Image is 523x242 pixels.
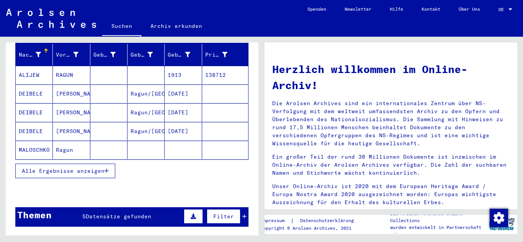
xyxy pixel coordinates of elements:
span: 5 [82,213,86,220]
div: Vorname [56,49,90,61]
mat-cell: MALOSCHKO [16,141,53,159]
mat-cell: [PERSON_NAME] [53,122,90,140]
mat-cell: ALIJEW [16,66,53,84]
mat-cell: [DATE] [165,103,202,122]
mat-cell: Ragun/[GEOGRAPHIC_DATA] [127,103,165,122]
div: Prisoner # [205,49,239,61]
mat-cell: [DATE] [165,84,202,103]
button: Alle Ergebnisse anzeigen [15,164,115,178]
mat-cell: 138712 [202,66,248,84]
h1: Herzlich willkommen im Online-Archiv! [272,61,510,93]
mat-cell: DEIBELE [16,122,53,140]
mat-header-cell: Geburtsname [90,44,127,65]
div: Nachname [19,49,52,61]
div: Geburt‏ [131,49,164,61]
mat-cell: Ragun/[GEOGRAPHIC_DATA] [127,84,165,103]
p: Die Arolsen Archives Online-Collections [390,210,486,224]
div: Geburtsdatum [168,51,190,59]
a: Datenschutzerklärung [294,217,363,225]
img: Arolsen_neg.svg [6,9,96,28]
mat-cell: Ragun/[GEOGRAPHIC_DATA] [127,122,165,140]
img: yv_logo.png [487,214,516,234]
div: Geburt‏ [131,51,153,59]
a: Suchen [102,17,141,37]
mat-header-cell: Nachname [16,44,53,65]
p: Ein großer Teil der rund 30 Millionen Dokumente ist inzwischen im Online-Archiv der Arolsen Archi... [272,153,510,177]
span: DE [498,7,507,12]
p: Copyright © Arolsen Archives, 2021 [260,225,363,232]
mat-cell: DEIBELE [16,84,53,103]
button: Filter [207,209,240,224]
span: Filter [213,213,234,220]
div: Prisoner # [205,51,227,59]
mat-header-cell: Geburt‏ [127,44,165,65]
p: Die Arolsen Archives sind ein internationales Zentrum über NS-Verfolgung mit dem weltweit umfasse... [272,99,510,148]
mat-cell: [PERSON_NAME] [53,103,90,122]
mat-header-cell: Geburtsdatum [165,44,202,65]
div: Vorname [56,51,78,59]
mat-header-cell: Vorname [53,44,90,65]
mat-cell: [DATE] [165,122,202,140]
div: Geburtsname [93,51,116,59]
a: Archiv erkunden [141,17,211,35]
div: Geburtsname [93,49,127,61]
mat-cell: DEIBELE [16,103,53,122]
a: Impressum [260,217,291,225]
p: wurden entwickelt in Partnerschaft mit [390,224,486,238]
img: Zustimmung ändern [490,209,508,227]
p: Unser Online-Archiv ist 2020 mit dem European Heritage Award / Europa Nostra Award 2020 ausgezeic... [272,182,510,206]
mat-cell: [PERSON_NAME] [53,84,90,103]
mat-cell: 1913 [165,66,202,84]
mat-cell: Ragun [53,141,90,159]
div: Geburtsdatum [168,49,201,61]
div: Themen [17,208,52,222]
span: Alle Ergebnisse anzeigen [22,167,105,174]
div: | [260,217,363,225]
mat-cell: RAGUN [53,66,90,84]
div: Nachname [19,51,41,59]
mat-header-cell: Prisoner # [202,44,248,65]
span: Datensätze gefunden [86,213,151,220]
